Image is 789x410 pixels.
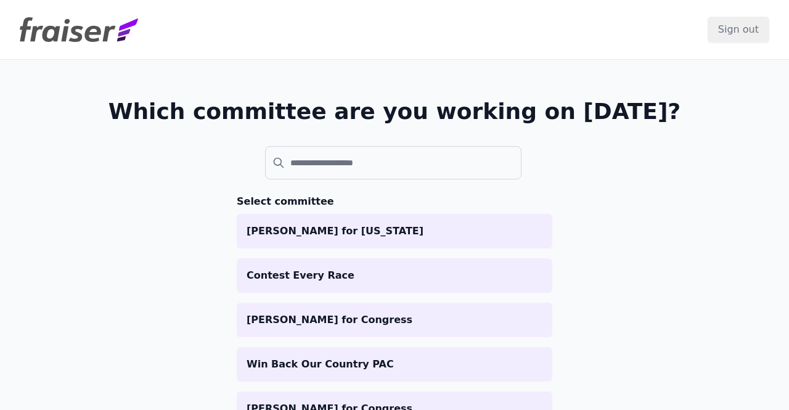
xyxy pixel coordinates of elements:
a: [PERSON_NAME] for Congress [237,303,552,337]
img: Fraiser Logo [20,17,138,42]
a: [PERSON_NAME] for [US_STATE] [237,214,552,248]
a: Win Back Our Country PAC [237,347,552,382]
p: Win Back Our Country PAC [247,357,542,372]
h1: Which committee are you working on [DATE]? [108,99,681,124]
p: [PERSON_NAME] for Congress [247,313,542,327]
p: [PERSON_NAME] for [US_STATE] [247,224,542,239]
input: Sign out [708,17,769,43]
a: Contest Every Race [237,258,552,293]
p: Contest Every Race [247,268,542,283]
h3: Select committee [237,194,552,209]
